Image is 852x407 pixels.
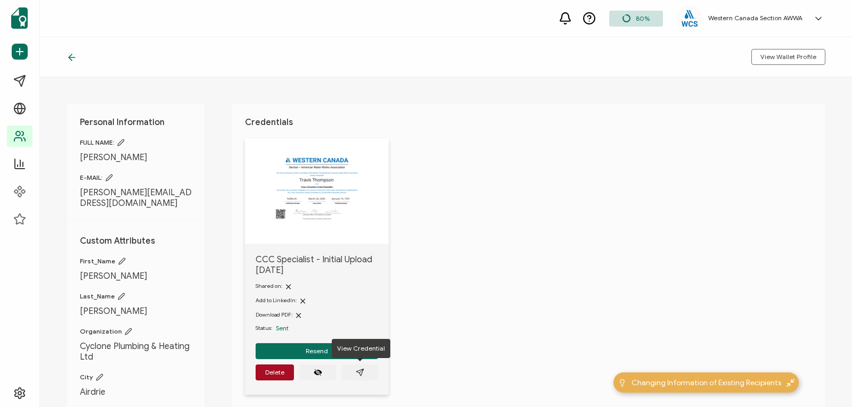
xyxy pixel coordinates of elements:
span: Delete [265,369,284,376]
span: Last_Name [80,292,192,301]
span: Add to LinkedIn: [256,297,297,304]
span: Cyclone Plumbing & Heating Ltd [80,341,192,362]
ion-icon: paper plane outline [356,368,364,377]
span: Airdrie [80,387,192,397]
span: [PERSON_NAME] [80,271,192,281]
span: [PERSON_NAME] [80,152,192,163]
span: Changing Information of Existing Recipients [632,377,781,388]
iframe: Chat Widget [799,356,852,407]
h1: Custom Attributes [80,236,192,246]
h1: Personal Information [80,117,192,128]
img: minimize-icon.svg [787,379,794,387]
ion-icon: eye off [314,368,322,377]
span: [PERSON_NAME][EMAIL_ADDRESS][DOMAIN_NAME] [80,187,192,209]
span: Sent [276,324,289,332]
span: Status: [256,324,272,333]
span: First_Name [80,257,192,265]
span: [PERSON_NAME] [80,306,192,317]
span: View Wallet Profile [760,54,816,60]
button: View Wallet Profile [751,49,825,65]
span: City [80,373,192,381]
h5: Western Canada Section AWWA [708,14,802,22]
span: E-MAIL: [80,173,192,182]
span: 80% [636,14,650,22]
span: FULL NAME: [80,138,192,147]
span: Download PDF: [256,311,292,318]
span: Organization [80,327,192,336]
h1: Credentials [245,117,812,128]
span: Resend [306,348,328,354]
button: Delete [256,364,294,380]
span: CCC Specialist - Initial Upload [DATE] [256,254,378,276]
img: sertifier-logomark-colored.svg [11,7,28,29]
button: Resend [256,343,378,359]
span: Shared on: [256,283,282,289]
div: View Credential [332,339,390,358]
img: eb0530a7-dc53-4dd2-968c-61d1fd0a03d4.png [682,10,698,27]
